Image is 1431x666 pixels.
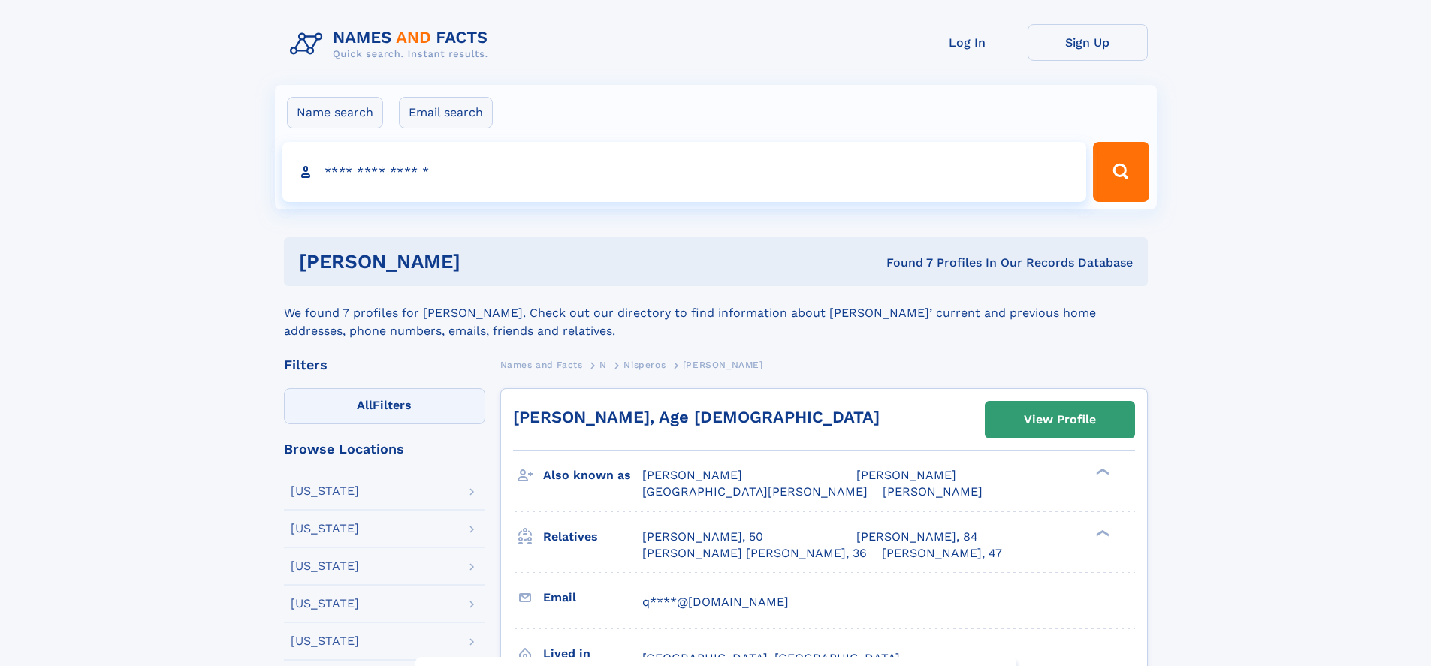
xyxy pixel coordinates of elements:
div: Browse Locations [284,442,485,456]
input: search input [282,142,1087,202]
span: [GEOGRAPHIC_DATA], [GEOGRAPHIC_DATA] [642,651,900,665]
label: Email search [399,97,493,128]
div: [US_STATE] [291,485,359,497]
div: View Profile [1024,402,1096,437]
a: [PERSON_NAME], 50 [642,529,763,545]
label: Filters [284,388,485,424]
a: N [599,355,607,374]
span: [PERSON_NAME] [883,484,983,499]
a: [PERSON_NAME], 47 [882,545,1002,562]
div: ❯ [1092,528,1110,538]
img: Logo Names and Facts [284,24,500,65]
span: N [599,360,607,370]
div: We found 7 profiles for [PERSON_NAME]. Check out our directory to find information about [PERSON_... [284,286,1148,340]
a: [PERSON_NAME] [PERSON_NAME], 36 [642,545,867,562]
span: Nisperos [623,360,666,370]
span: [PERSON_NAME] [683,360,763,370]
div: [US_STATE] [291,523,359,535]
span: [GEOGRAPHIC_DATA][PERSON_NAME] [642,484,868,499]
h3: Relatives [543,524,642,550]
div: Filters [284,358,485,372]
h1: [PERSON_NAME] [299,252,674,271]
a: [PERSON_NAME], Age [DEMOGRAPHIC_DATA] [513,408,880,426]
a: View Profile [986,402,1134,438]
div: Found 7 Profiles In Our Records Database [673,255,1133,271]
a: [PERSON_NAME], 84 [856,529,978,545]
a: Names and Facts [500,355,583,374]
div: [US_STATE] [291,560,359,572]
h3: Email [543,585,642,610]
a: Sign Up [1028,24,1148,61]
div: [US_STATE] [291,598,359,610]
span: [PERSON_NAME] [856,468,956,482]
div: ❯ [1092,467,1110,477]
span: All [357,398,373,412]
h3: Also known as [543,463,642,488]
button: Search Button [1093,142,1149,202]
a: Nisperos [623,355,666,374]
div: [US_STATE] [291,635,359,647]
a: Log In [907,24,1028,61]
label: Name search [287,97,383,128]
span: [PERSON_NAME] [642,468,742,482]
